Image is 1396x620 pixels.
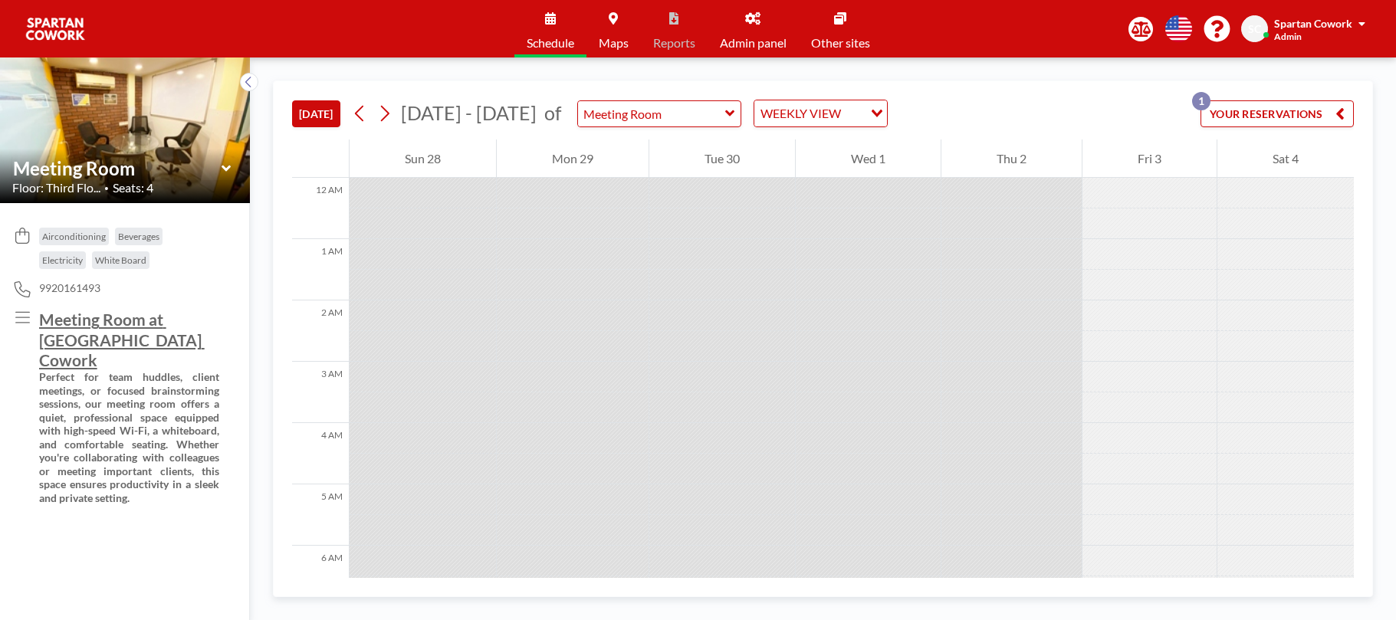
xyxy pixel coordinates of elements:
span: 9920161493 [39,281,100,295]
div: 1 AM [292,239,349,300]
div: 12 AM [292,178,349,239]
span: Airconditioning [42,231,106,242]
div: 5 AM [292,484,349,546]
u: Meeting Room at [GEOGRAPHIC_DATA] Cowork [39,310,205,369]
div: Search for option [754,100,887,126]
span: Schedule [527,37,574,49]
input: Meeting Room [578,101,725,126]
span: Admin panel [720,37,787,49]
span: • [104,183,109,193]
span: Reports [653,37,695,49]
strong: Perfect for team huddles, client meetings, or focused brainstorming sessions, our meeting room of... [39,370,222,504]
div: Sat 4 [1217,139,1354,178]
div: Wed 1 [796,139,941,178]
p: 1 [1192,92,1210,110]
div: 6 AM [292,546,349,607]
div: Mon 29 [497,139,649,178]
span: [DATE] - [DATE] [401,101,537,124]
span: Admin [1274,31,1302,42]
div: 3 AM [292,362,349,423]
span: SC [1248,22,1261,36]
span: Beverages [118,231,159,242]
span: Other sites [811,37,870,49]
span: Floor: Third Flo... [12,180,100,195]
span: Electricity [42,254,83,266]
span: White Board [95,254,146,266]
div: Sun 28 [350,139,496,178]
div: Thu 2 [941,139,1082,178]
div: 2 AM [292,300,349,362]
span: WEEKLY VIEW [757,103,844,123]
button: [DATE] [292,100,340,127]
div: Fri 3 [1082,139,1217,178]
input: Meeting Room [13,157,222,179]
span: Seats: 4 [113,180,153,195]
span: Maps [599,37,629,49]
input: Search for option [846,103,862,123]
button: YOUR RESERVATIONS1 [1201,100,1354,127]
div: 4 AM [292,423,349,484]
div: Tue 30 [649,139,795,178]
img: organization-logo [25,14,86,44]
span: of [544,101,561,125]
span: Spartan Cowork [1274,17,1352,30]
